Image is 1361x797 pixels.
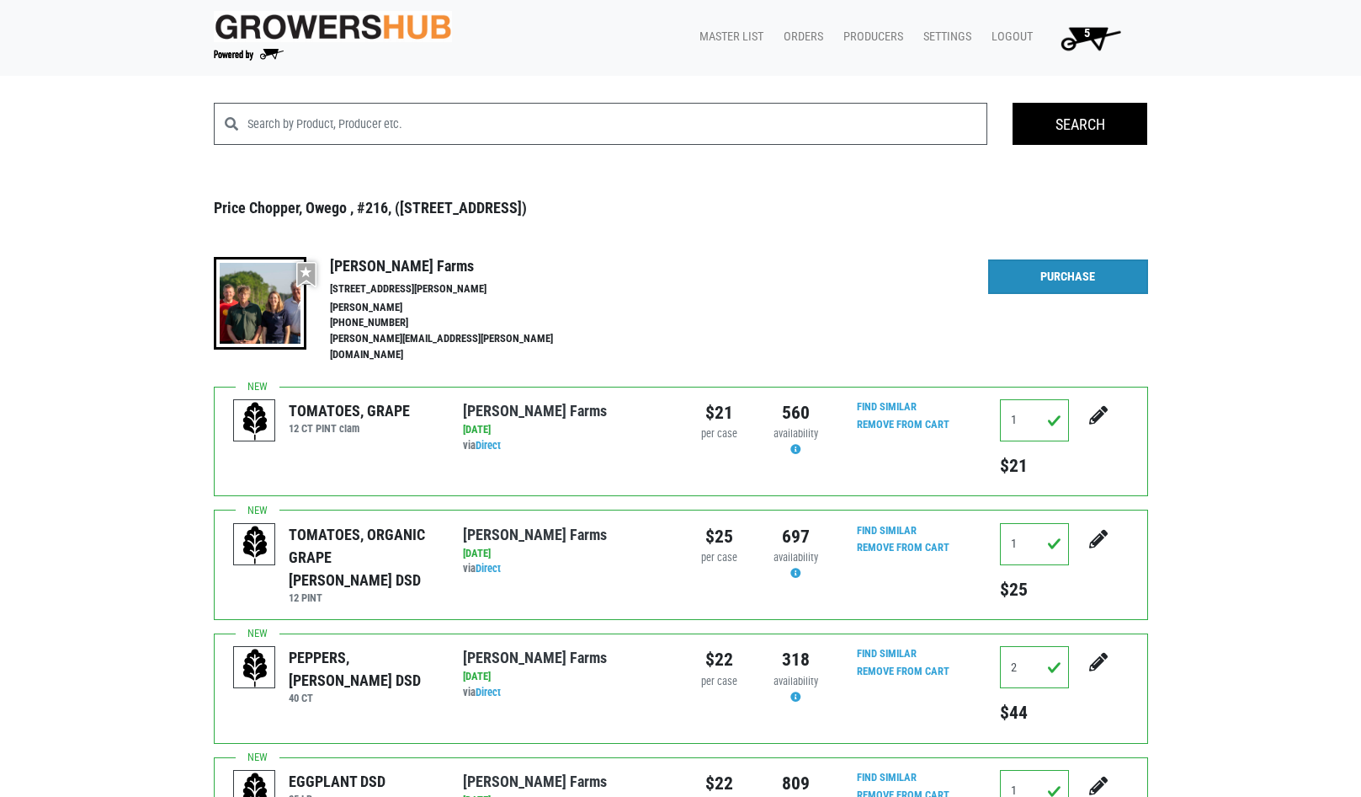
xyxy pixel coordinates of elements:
div: 318 [770,646,821,673]
a: Master List [686,21,770,53]
input: Remove From Cart [847,415,960,435]
a: Find Similar [857,771,917,784]
img: placeholder-variety-43d6402dacf2d531de610a020419775a.svg [234,400,276,442]
div: [DATE] [463,546,667,562]
div: $22 [694,646,745,673]
div: via [463,685,667,701]
div: per case [694,550,745,566]
a: 5 [1039,21,1135,55]
div: via [463,438,667,454]
a: Logout [978,21,1039,53]
li: [PERSON_NAME] [330,300,589,316]
a: Settings [910,21,978,53]
div: [DATE] [463,422,667,438]
div: [DATE] [463,669,667,685]
input: Qty [1000,646,1069,688]
div: $21 [694,399,745,426]
li: [STREET_ADDRESS][PERSON_NAME] [330,281,589,297]
div: $22 [694,770,745,797]
a: [PERSON_NAME] Farms [463,402,607,420]
a: [PERSON_NAME] Farms [463,773,607,790]
h6: 12 CT PINT clam [289,422,410,435]
img: placeholder-variety-43d6402dacf2d531de610a020419775a.svg [234,647,276,689]
li: [PHONE_NUMBER] [330,315,589,331]
h6: 12 PINT [289,591,438,604]
h5: $25 [1000,579,1069,601]
input: Remove From Cart [847,538,960,558]
div: 809 [770,770,821,797]
span: 5 [1084,26,1090,40]
span: availability [774,427,818,440]
img: Powered by Big Wheelbarrow [214,49,284,61]
h5: $21 [1000,455,1069,477]
input: Search by Product, Producer etc. [247,103,988,145]
h4: [PERSON_NAME] Farms [330,257,589,275]
img: Cart [1053,21,1128,55]
a: Direct [476,686,501,698]
a: [PERSON_NAME] Farms [463,649,607,666]
a: Find Similar [857,524,917,537]
div: per case [694,426,745,442]
a: Purchase [988,259,1148,295]
a: Find Similar [857,400,917,413]
div: TOMATOES, ORGANIC GRAPE [PERSON_NAME] DSD [289,523,438,591]
a: Producers [830,21,910,53]
h6: 40 CT [289,692,438,704]
h3: Price Chopper, Owego , #216, ([STREET_ADDRESS]) [214,199,1148,217]
a: Direct [476,439,501,452]
img: original-fc7597fdc6adbb9d0e2ae620e786d1a2.jpg [214,11,453,42]
h5: $44 [1000,702,1069,724]
input: Search [1013,103,1147,145]
span: availability [774,675,818,687]
a: Find Similar [857,647,917,660]
div: PEPPERS, [PERSON_NAME] DSD [289,646,438,692]
img: placeholder-variety-43d6402dacf2d531de610a020419775a.svg [234,524,276,566]
div: via [463,561,667,577]
div: per case [694,674,745,690]
li: [PERSON_NAME][EMAIL_ADDRESS][PERSON_NAME][DOMAIN_NAME] [330,331,589,363]
a: [PERSON_NAME] Farms [463,526,607,543]
span: availability [774,551,818,564]
div: $25 [694,523,745,550]
div: EGGPLANT DSD [289,770,385,793]
input: Remove From Cart [847,662,960,682]
input: Qty [1000,523,1069,565]
input: Qty [1000,399,1069,441]
div: 697 [770,523,821,550]
div: 560 [770,399,821,426]
a: Direct [476,562,501,575]
img: thumbnail-8a08f3346781c529aa742b86dead986c.jpg [214,257,306,350]
div: TOMATOES, GRAPE [289,399,410,422]
a: Orders [770,21,830,53]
